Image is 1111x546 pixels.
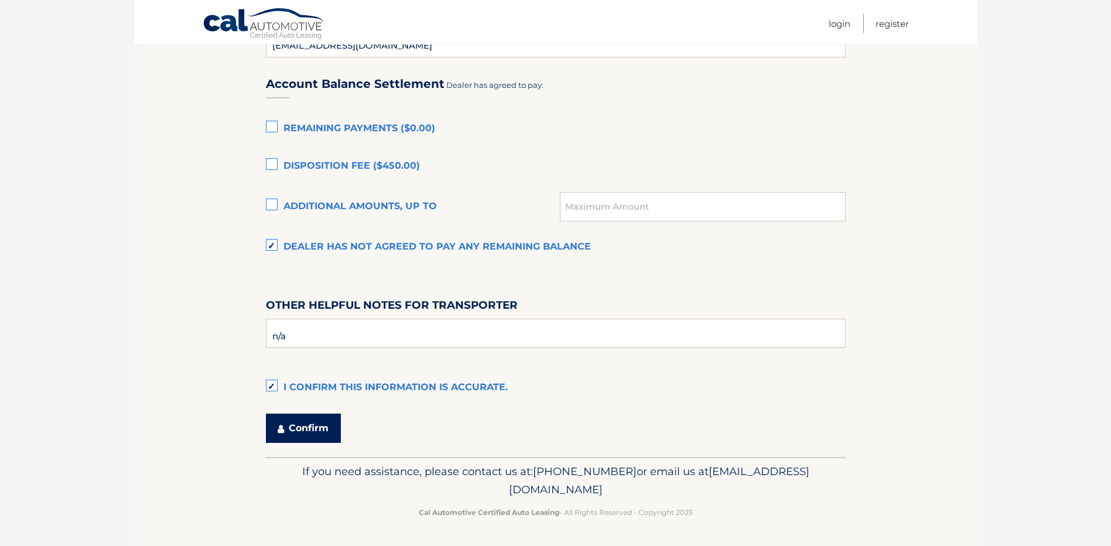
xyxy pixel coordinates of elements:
label: Dealer has not agreed to pay any remaining balance [266,236,846,259]
label: Additional amounts, up to [266,195,560,219]
p: If you need assistance, please contact us at: or email us at [274,462,838,500]
label: Remaining Payments ($0.00) [266,117,846,141]
strong: Cal Automotive Certified Auto Leasing [419,508,559,517]
span: Dealer has agreed to pay: [446,80,543,90]
button: Confirm [266,414,341,443]
label: Other helpful notes for transporter [266,296,518,318]
a: Login [829,14,850,33]
span: [PHONE_NUMBER] [533,465,637,478]
a: Cal Automotive [203,8,326,42]
p: - All Rights Reserved - Copyright 2025 [274,506,838,518]
label: Disposition Fee ($450.00) [266,155,846,178]
input: Maximum Amount [560,192,845,221]
label: I confirm this information is accurate. [266,376,846,400]
h3: Account Balance Settlement [266,77,445,91]
a: Register [876,14,909,33]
